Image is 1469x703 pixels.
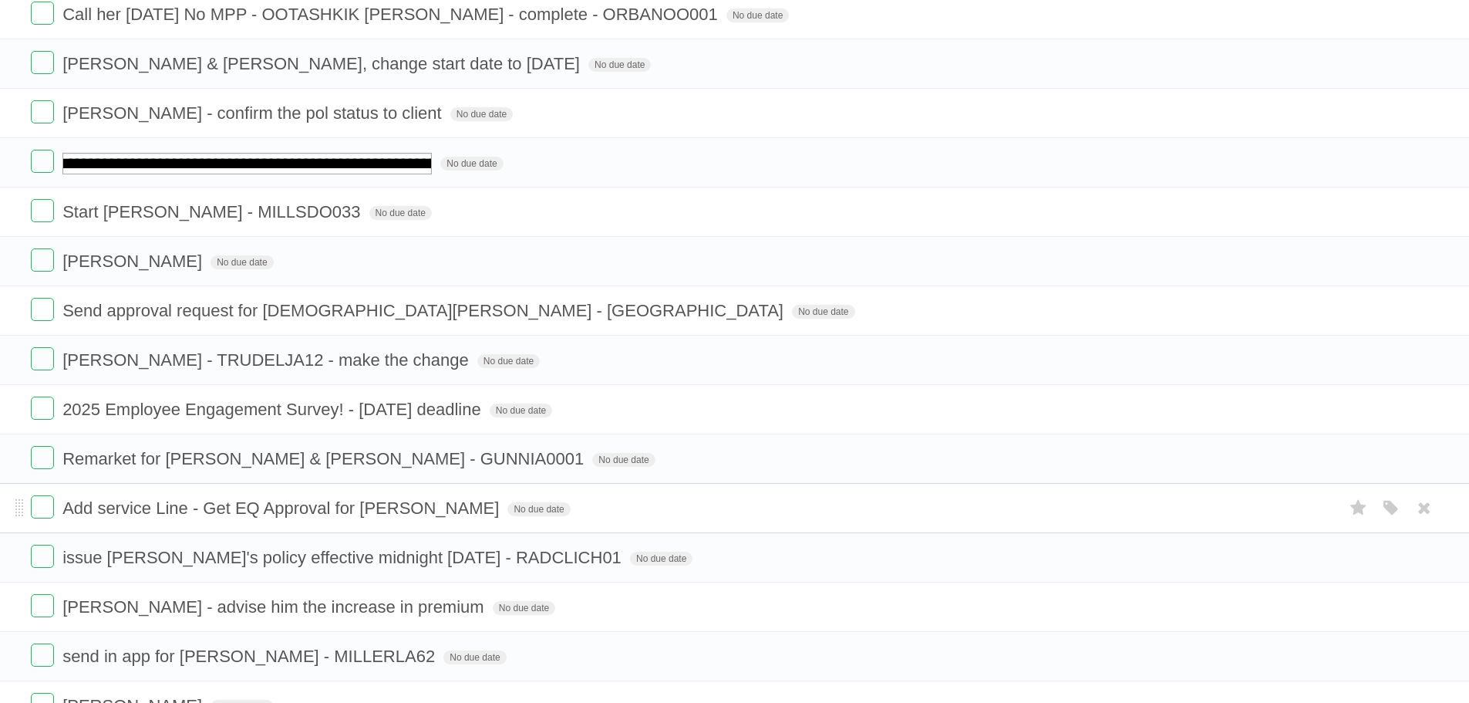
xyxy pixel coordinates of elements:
[31,644,54,667] label: Done
[62,350,473,370] span: [PERSON_NAME] - TRUDELJA12 - make the change
[440,157,503,171] span: No due date
[588,58,651,72] span: No due date
[450,107,513,121] span: No due date
[31,51,54,74] label: Done
[31,397,54,420] label: Done
[62,103,446,123] span: [PERSON_NAME] - confirm the pol status to client
[62,301,787,320] span: Send approval request for [DEMOGRAPHIC_DATA][PERSON_NAME] - [GEOGRAPHIC_DATA]
[62,449,588,468] span: Remarket for [PERSON_NAME] & [PERSON_NAME] - GUNNIA0001
[726,8,789,22] span: No due date
[630,552,692,566] span: No due date
[62,54,584,73] span: [PERSON_NAME] & [PERSON_NAME], change start date to [DATE]
[31,446,54,469] label: Done
[62,597,488,617] span: [PERSON_NAME] - advise him the increase in premium
[1344,495,1373,521] label: Star task
[62,548,625,567] span: issue [PERSON_NAME]'s policy effective midnight [DATE] - RADCLICH01
[31,199,54,222] label: Done
[62,202,364,221] span: Start [PERSON_NAME] - MILLSDO033
[31,347,54,370] label: Done
[62,400,485,419] span: 2025 Employee Engagement Survey! - [DATE] deadline
[592,453,655,467] span: No due date
[31,594,54,617] label: Done
[369,206,432,220] span: No due date
[31,545,54,568] label: Done
[477,354,540,368] span: No due date
[490,404,552,417] span: No due date
[31,298,54,321] label: Done
[62,647,439,666] span: send in app for [PERSON_NAME] - MILLERLA62
[31,2,54,25] label: Done
[792,305,854,319] span: No due date
[62,499,503,518] span: Add service Line - Get EQ Approval for [PERSON_NAME]
[62,5,722,24] span: Call her [DATE] No MPP - OOTASHKIK [PERSON_NAME] - complete - ORBANOO001
[507,502,570,516] span: No due date
[211,255,273,269] span: No due date
[443,651,506,664] span: No due date
[62,252,206,271] span: [PERSON_NAME]
[31,100,54,123] label: Done
[31,150,54,173] label: Done
[31,248,54,272] label: Done
[31,495,54,519] label: Done
[493,601,555,615] span: No due date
